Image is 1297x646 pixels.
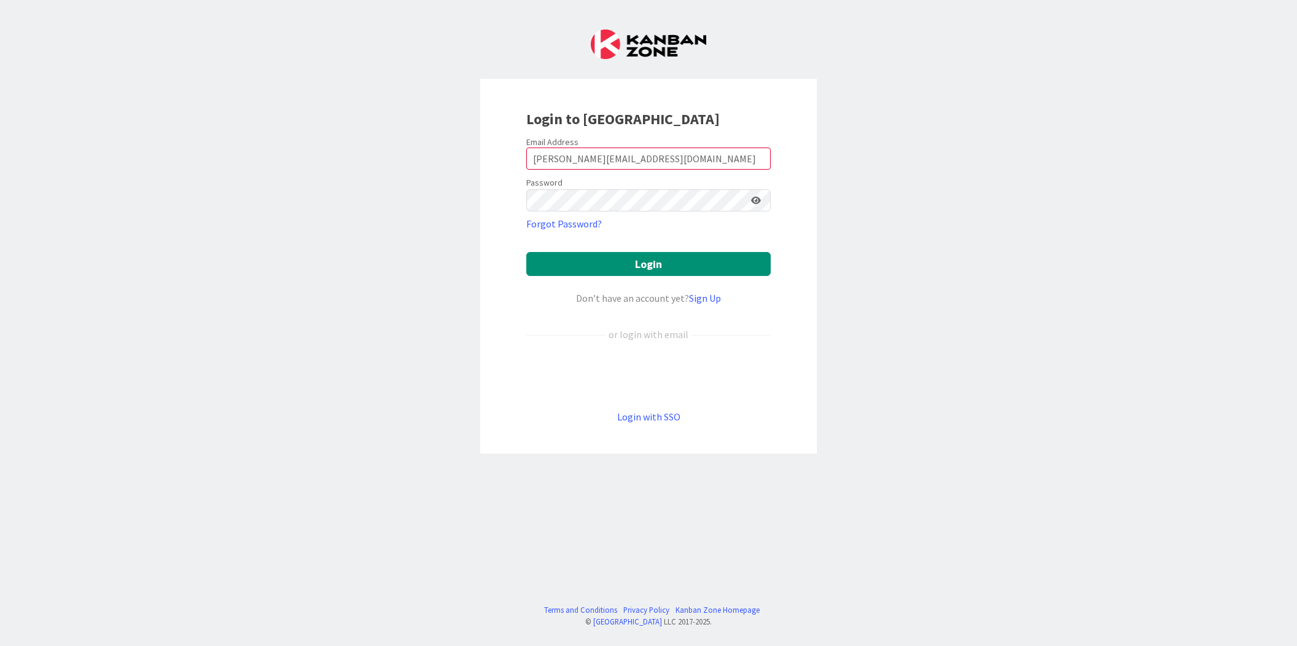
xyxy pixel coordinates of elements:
[606,327,691,342] div: or login with email
[623,604,669,616] a: Privacy Policy
[593,616,662,626] a: [GEOGRAPHIC_DATA]
[526,136,578,148] label: Email Address
[526,216,602,231] a: Forgot Password?
[526,252,771,276] button: Login
[526,291,771,305] div: Don’t have an account yet?
[538,616,760,628] div: © LLC 2017- 2025 .
[526,176,563,189] label: Password
[544,604,617,616] a: Terms and Conditions
[591,30,706,59] img: Kanban Zone
[526,109,720,128] b: Login to [GEOGRAPHIC_DATA]
[526,362,771,389] div: Logga in med Google. Öppnas på en ny flik.
[676,604,760,616] a: Kanban Zone Homepage
[520,362,777,389] iframe: Knappen Logga in med Google
[689,292,721,304] a: Sign Up
[617,411,680,423] a: Login with SSO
